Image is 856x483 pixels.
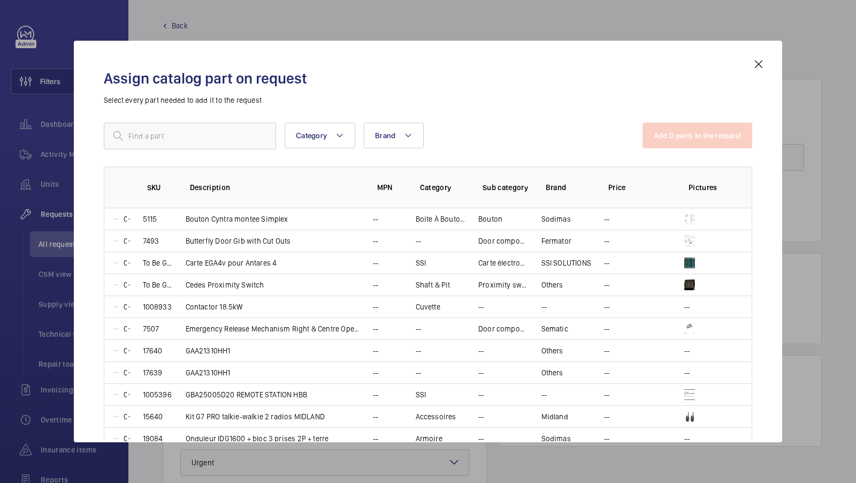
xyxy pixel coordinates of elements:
p: SKU [147,182,173,193]
p: Contactor 18.5kW [186,301,243,312]
p: -- [478,345,484,356]
p: 1005396 [143,389,172,400]
p: 0 [120,345,127,356]
p: Boite À Boutons [416,214,466,224]
p: -- [416,367,421,378]
p: 19084 [143,433,163,444]
p: -- [373,236,378,246]
p: Category [420,182,466,193]
p: Cedes Proximity Switch [186,280,264,290]
p: SSI SOLUTIONS [541,258,591,268]
p: To Be Generated [143,258,173,268]
p: -- [684,301,690,312]
p: 0 [120,367,127,378]
p: SSI [416,258,426,268]
img: kk3TmbOYGquXUPLvN6SdosqAc-8_aV5Jaaivo0a5V83nLE68.png [684,411,695,422]
p: -- [373,258,378,268]
p: 0 [120,433,127,444]
p: -- [604,389,609,400]
span: Category [296,131,327,140]
p: -- [373,433,378,444]
p: Sub category [483,182,529,193]
p: -- [604,301,609,312]
p: -- [684,433,690,444]
p: Emergency Release Mechanism Right & Centre Opening [186,323,360,334]
p: Others [541,280,563,290]
p: -- [373,214,378,224]
p: 0 [120,236,127,246]
p: -- [541,389,547,400]
p: 7493 [143,236,159,246]
p: 0 [120,301,127,312]
p: -- [373,345,378,356]
p: -- [478,367,484,378]
p: Price [608,182,671,193]
p: -- [373,280,378,290]
p: Shaft & Pit [416,280,450,290]
img: CJZ0Zc2bG8man2BcogYjG4QBt03muVoJM3XzIlbM4XRvMfr7.png [684,258,695,268]
p: 5115 [143,214,157,224]
p: -- [604,433,609,444]
button: Add 0 parts to the request [643,123,753,148]
p: Others [541,345,563,356]
p: -- [604,258,609,268]
p: 0 [120,258,127,268]
p: 1008933 [143,301,172,312]
p: Others [541,367,563,378]
img: iDiDZI9L968JTgxBhqAA3GXtu6eyozIi-QdPokduLd3zVz3_.jpeg [684,323,695,334]
input: Find a part [104,123,276,149]
button: Category [285,123,355,148]
p: Pictures [689,182,730,193]
p: To Be Generated [143,280,173,290]
p: Midland [541,411,568,422]
p: -- [478,433,484,444]
p: -- [373,411,378,422]
p: Fermator [541,236,571,246]
p: 0 [120,323,127,334]
img: tAslpmMaGVarH-ItsnIgCEYEQz4qM11pPSp5BVkrO3V6mnZg.png [684,389,695,400]
span: Brand [375,131,395,140]
p: 0 [120,411,127,422]
p: -- [416,236,421,246]
img: g3a49nfdYcSuQfseZNAG9Il-olRDJnLUGo71PhoUjj9uzZrS.png [684,214,695,224]
p: Accessoires [416,411,456,422]
p: -- [478,389,484,400]
p: Sodimas [541,214,571,224]
p: -- [373,367,378,378]
p: Description [190,182,360,193]
p: -- [478,411,484,422]
p: Brand [546,182,592,193]
p: Cuvette [416,301,440,312]
img: 5O8BYpR-rheKcKMWv498QdRmVVCFLkcR-0rVq8VlFK5iaEb5.png [684,236,695,246]
p: 17639 [143,367,163,378]
p: -- [373,301,378,312]
p: Select every part needed to add it to the request [104,95,752,105]
p: Onduleur IDG1600 + bloc 3 prises 2P + terre [186,433,329,444]
p: 0 [120,389,127,400]
p: Butterfly Door Gib with Cut Outs [186,236,291,246]
p: Kit G7 PRO talkie-walkie 2 radios MIDLAND [186,411,325,422]
p: SSI [416,389,426,400]
p: -- [478,301,484,312]
p: -- [604,323,609,334]
p: 7507 [143,323,159,334]
p: -- [604,280,609,290]
p: -- [541,301,547,312]
p: 17640 [143,345,163,356]
p: Sodimas [541,433,571,444]
p: MPN [377,182,403,193]
p: -- [416,323,421,334]
p: Armoire [416,433,442,444]
p: GBA25005D20 REMOTE STATION HBB [186,389,307,400]
p: -- [604,411,609,422]
p: Proximity switch [478,280,529,290]
p: 0 [120,214,127,224]
p: GAA21310HH1 [186,367,231,378]
p: -- [604,367,609,378]
p: Carte électronique [478,258,529,268]
p: -- [373,323,378,334]
p: Bouton [478,214,502,224]
p: -- [416,345,421,356]
p: GAA21310HH1 [186,345,231,356]
p: Carte EGA4v pour Antares 4 [186,258,277,268]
